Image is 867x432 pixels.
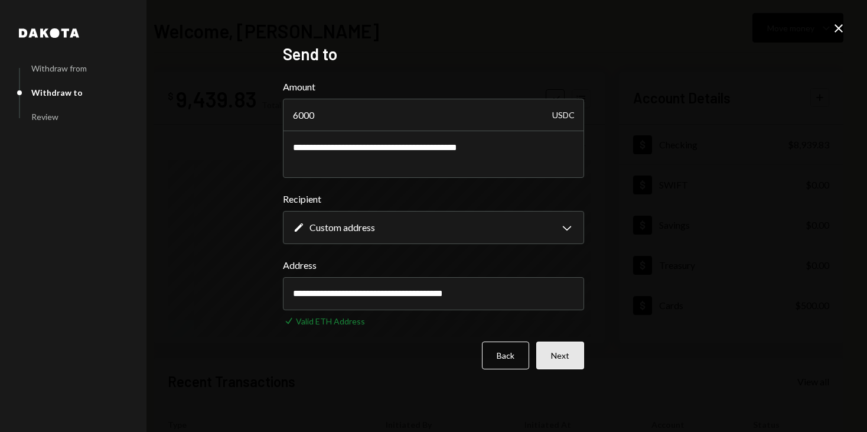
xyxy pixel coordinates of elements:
[283,99,584,132] input: Enter amount
[482,342,529,369] button: Back
[536,342,584,369] button: Next
[296,315,365,327] div: Valid ETH Address
[283,258,584,272] label: Address
[283,43,584,66] h2: Send to
[283,80,584,94] label: Amount
[31,87,83,98] div: Withdraw to
[283,192,584,206] label: Recipient
[31,112,58,122] div: Review
[31,63,87,73] div: Withdraw from
[283,211,584,244] button: Recipient
[552,99,575,132] div: USDC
